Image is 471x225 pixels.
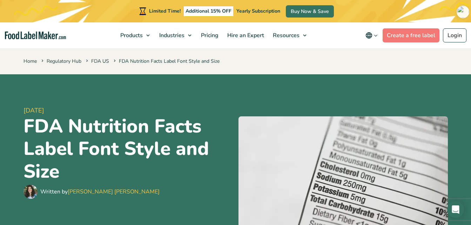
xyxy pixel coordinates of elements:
[447,201,464,218] div: Open Intercom Messenger
[23,106,233,115] span: [DATE]
[116,22,153,48] a: Products
[383,28,439,42] a: Create a free label
[149,8,181,14] span: Limited Time!
[269,22,310,48] a: Resources
[225,32,265,39] span: Hire an Expert
[184,6,233,16] span: Additional 15% OFF
[223,22,267,48] a: Hire an Expert
[112,58,220,64] span: FDA Nutrition Facts Label Font Style and Size
[68,188,160,196] a: [PERSON_NAME] [PERSON_NAME]
[118,32,143,39] span: Products
[271,32,300,39] span: Resources
[197,22,221,48] a: Pricing
[236,8,280,14] span: Yearly Subscription
[199,32,219,39] span: Pricing
[91,58,109,64] a: FDA US
[23,115,233,183] h1: FDA Nutrition Facts Label Font Style and Size
[40,187,160,196] div: Written by
[157,32,185,39] span: Industries
[23,185,38,199] img: Maria Abi Hanna - Food Label Maker
[443,28,466,42] a: Login
[286,5,334,18] a: Buy Now & Save
[47,58,81,64] a: Regulatory Hub
[155,22,195,48] a: Industries
[23,58,37,64] a: Home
